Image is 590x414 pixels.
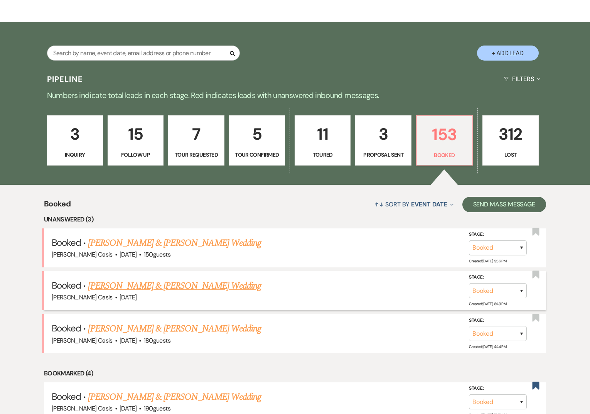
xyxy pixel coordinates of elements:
[173,150,219,159] p: Tour Requested
[482,115,538,166] a: 312Lost
[477,46,539,61] button: + Add Lead
[44,198,71,215] span: Booked
[469,316,527,325] label: Stage:
[52,279,81,291] span: Booked
[355,115,411,166] a: 3Proposal Sent
[469,344,506,349] span: Created: [DATE] 4:44 PM
[144,404,170,412] span: 190 guests
[88,390,261,404] a: [PERSON_NAME] & [PERSON_NAME] Wedding
[469,230,527,239] label: Stage:
[113,150,158,159] p: Follow Up
[173,121,219,147] p: 7
[52,250,113,259] span: [PERSON_NAME] Oasis
[168,115,224,166] a: 7Tour Requested
[462,197,546,212] button: Send Mass Message
[88,236,261,250] a: [PERSON_NAME] & [PERSON_NAME] Wedding
[421,122,467,147] p: 153
[144,336,170,345] span: 180 guests
[52,150,98,159] p: Inquiry
[487,150,533,159] p: Lost
[47,115,103,166] a: 3Inquiry
[371,194,456,215] button: Sort By Event Date
[17,89,573,101] p: Numbers indicate total leads in each stage. Red indicates leads with unanswered inbound messages.
[374,200,384,208] span: ↑↓
[52,293,113,301] span: [PERSON_NAME] Oasis
[120,336,137,345] span: [DATE]
[501,69,543,89] button: Filters
[234,121,280,147] p: 5
[52,322,81,334] span: Booked
[52,404,113,412] span: [PERSON_NAME] Oasis
[52,237,81,248] span: Booked
[44,368,546,379] li: Bookmarked (4)
[88,322,261,336] a: [PERSON_NAME] & [PERSON_NAME] Wedding
[295,115,351,166] a: 11Toured
[52,121,98,147] p: 3
[52,390,81,402] span: Booked
[108,115,164,166] a: 15Follow Up
[469,273,527,282] label: Stage:
[416,115,473,166] a: 153Booked
[300,150,346,159] p: Toured
[120,293,137,301] span: [DATE]
[469,259,506,264] span: Created: [DATE] 9:36 PM
[229,115,285,166] a: 5Tour Confirmed
[47,46,240,61] input: Search by name, event date, email address or phone number
[300,121,346,147] p: 11
[411,200,447,208] span: Event Date
[144,250,170,259] span: 150 guests
[113,121,158,147] p: 15
[120,250,137,259] span: [DATE]
[469,384,527,393] label: Stage:
[487,121,533,147] p: 312
[360,121,406,147] p: 3
[234,150,280,159] p: Tour Confirmed
[360,150,406,159] p: Proposal Sent
[421,151,467,159] p: Booked
[47,74,83,84] h3: Pipeline
[469,301,506,306] span: Created: [DATE] 6:49 PM
[120,404,137,412] span: [DATE]
[88,279,261,293] a: [PERSON_NAME] & [PERSON_NAME] Wedding
[44,215,546,225] li: Unanswered (3)
[52,336,113,345] span: [PERSON_NAME] Oasis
